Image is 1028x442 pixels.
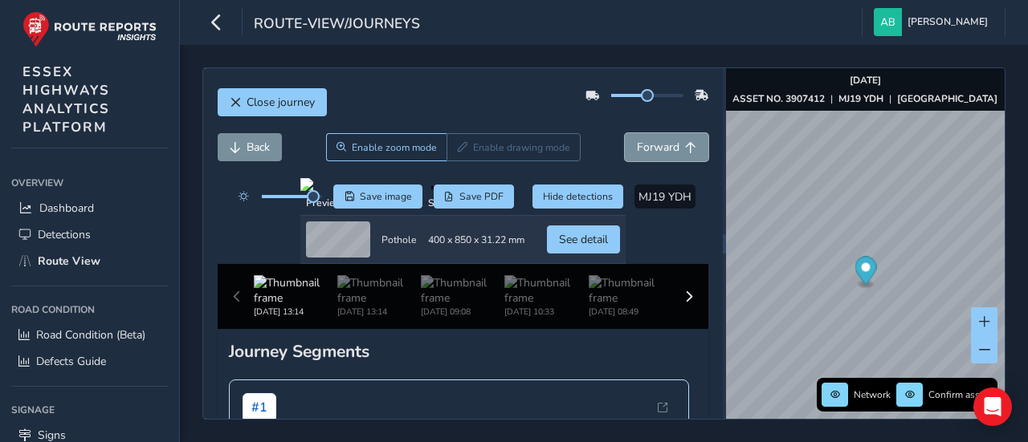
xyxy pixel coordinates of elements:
strong: ASSET NO. 3907412 [732,92,825,105]
div: [DATE] 09:08 [421,306,504,318]
div: Signage [11,398,168,422]
div: [DATE] 13:14 [337,306,421,318]
span: # 1 [243,393,276,422]
button: Forward [625,133,708,161]
span: Defects Guide [36,354,106,369]
div: Journey Segments [229,340,698,363]
img: Thumbnail frame [504,275,588,306]
div: Map marker [855,257,876,290]
a: Defects Guide [11,348,168,375]
span: Route View [38,253,100,269]
a: Route View [11,248,168,274]
span: Save image [360,190,412,203]
span: Detections [38,227,91,242]
img: Thumbnail frame [337,275,421,306]
span: Close journey [247,95,315,110]
img: rr logo [22,11,157,47]
span: ESSEX HIGHWAYS ANALYTICS PLATFORM [22,63,110,136]
span: Enable zoom mode [352,141,437,154]
span: route-view/journeys [254,14,420,36]
span: Confirm assets [928,388,993,401]
div: Road Condition [11,298,168,322]
button: Hide detections [532,185,624,209]
span: Road Condition (Beta) [36,327,145,343]
a: Detections [11,221,168,248]
span: MJ19 YDH [638,189,691,205]
img: Thumbnail frame [254,275,337,306]
div: [DATE] 13:14 [254,306,337,318]
button: Back [218,133,282,161]
button: PDF [434,185,515,209]
span: See detail [559,232,608,247]
span: Dashboard [39,201,94,216]
span: Hide detections [543,190,613,203]
img: Thumbnail frame [421,275,504,306]
td: Pothole [376,216,422,264]
span: Back [247,140,270,155]
button: Save [333,185,422,209]
div: [DATE] 08:49 [589,306,672,318]
div: [DATE] 10:33 [504,306,588,318]
td: 400 x 850 x 31.22 mm [422,216,530,264]
div: | | [732,92,997,105]
span: [PERSON_NAME] [908,8,988,36]
button: See detail [547,225,620,253]
img: Thumbnail frame [589,275,672,306]
img: diamond-layout [874,8,902,36]
span: Save PDF [459,190,504,203]
button: Zoom [326,133,447,161]
a: Road Condition (Beta) [11,322,168,348]
strong: [GEOGRAPHIC_DATA] [897,92,997,105]
button: [PERSON_NAME] [874,8,993,36]
div: Open Intercom Messenger [973,387,1012,426]
strong: [DATE] [850,74,881,87]
strong: MJ19 YDH [838,92,883,105]
div: Overview [11,171,168,195]
span: Forward [637,140,679,155]
span: Network [854,388,891,401]
button: Close journey [218,88,327,116]
a: Dashboard [11,195,168,221]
